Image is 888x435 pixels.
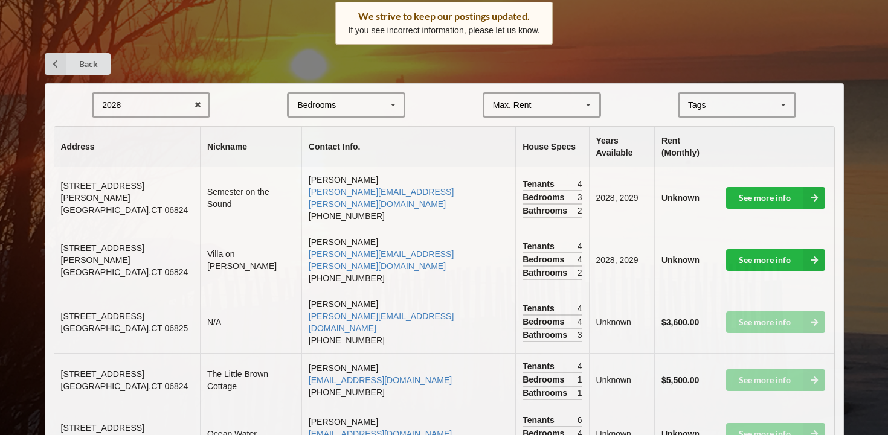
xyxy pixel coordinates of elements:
[45,53,111,75] a: Back
[200,127,301,167] th: Nickname
[589,167,654,229] td: 2028, 2029
[578,302,582,314] span: 4
[523,387,570,399] span: Bathrooms
[578,373,582,386] span: 1
[578,387,582,399] span: 1
[61,267,188,277] span: [GEOGRAPHIC_DATA] , CT 06824
[523,414,558,426] span: Tenants
[578,267,582,279] span: 2
[726,249,825,271] a: See more info
[54,127,200,167] th: Address
[61,311,144,321] span: [STREET_ADDRESS]
[309,375,452,385] a: [EMAIL_ADDRESS][DOMAIN_NAME]
[661,193,700,203] b: Unknown
[726,187,825,209] a: See more info
[589,229,654,291] td: 2028, 2029
[589,127,654,167] th: Years Available
[523,253,567,265] span: Bedrooms
[578,360,582,372] span: 4
[61,381,188,391] span: [GEOGRAPHIC_DATA] , CT 06824
[523,316,567,328] span: Bedrooms
[578,240,582,252] span: 4
[200,291,301,353] td: N/A
[102,101,121,109] div: 2028
[661,255,700,265] b: Unknown
[578,191,582,203] span: 3
[301,229,515,291] td: [PERSON_NAME] [PHONE_NUMBER]
[348,24,540,36] p: If you see incorrect information, please let us know.
[61,205,188,215] span: [GEOGRAPHIC_DATA] , CT 06824
[523,360,558,372] span: Tenants
[61,369,144,379] span: [STREET_ADDRESS]
[578,414,582,426] span: 6
[61,323,188,333] span: [GEOGRAPHIC_DATA] , CT 06825
[309,187,454,209] a: [PERSON_NAME][EMAIL_ADDRESS][PERSON_NAME][DOMAIN_NAME]
[578,178,582,190] span: 4
[301,127,515,167] th: Contact Info.
[309,249,454,271] a: [PERSON_NAME][EMAIL_ADDRESS][PERSON_NAME][DOMAIN_NAME]
[515,127,588,167] th: House Specs
[200,167,301,229] td: Semester on the Sound
[578,316,582,328] span: 4
[578,253,582,265] span: 4
[685,98,724,112] div: Tags
[523,178,558,190] span: Tenants
[301,291,515,353] td: [PERSON_NAME] [PHONE_NUMBER]
[61,423,144,433] span: [STREET_ADDRESS]
[523,205,570,217] span: Bathrooms
[348,10,540,22] div: We strive to keep our postings updated.
[523,302,558,314] span: Tenants
[301,353,515,407] td: [PERSON_NAME] [PHONE_NUMBER]
[309,311,454,333] a: [PERSON_NAME][EMAIL_ADDRESS][DOMAIN_NAME]
[661,317,699,327] b: $3,600.00
[301,167,515,229] td: [PERSON_NAME] [PHONE_NUMBER]
[523,240,558,252] span: Tenants
[589,291,654,353] td: Unknown
[523,191,567,203] span: Bedrooms
[523,329,570,341] span: Bathrooms
[523,373,567,386] span: Bedrooms
[578,329,582,341] span: 3
[523,267,570,279] span: Bathrooms
[661,375,699,385] b: $5,500.00
[200,229,301,291] td: Villa on [PERSON_NAME]
[61,243,144,265] span: [STREET_ADDRESS][PERSON_NAME]
[493,101,532,109] div: Max. Rent
[654,127,719,167] th: Rent (Monthly)
[61,181,144,203] span: [STREET_ADDRESS][PERSON_NAME]
[589,353,654,407] td: Unknown
[578,205,582,217] span: 2
[200,353,301,407] td: The Little Brown Cottage
[297,101,336,109] div: Bedrooms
